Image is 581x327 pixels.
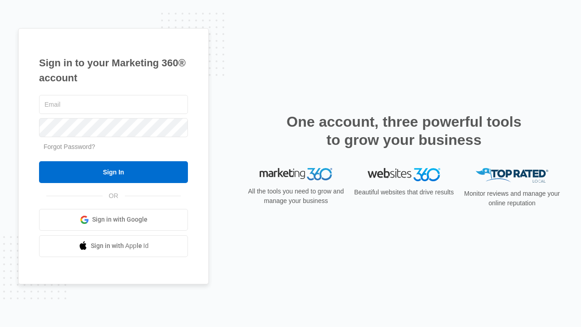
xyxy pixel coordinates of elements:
[103,191,125,201] span: OR
[39,55,188,85] h1: Sign in to your Marketing 360® account
[245,187,347,206] p: All the tools you need to grow and manage your business
[39,161,188,183] input: Sign In
[39,95,188,114] input: Email
[260,168,332,181] img: Marketing 360
[39,235,188,257] a: Sign in with Apple Id
[368,168,440,181] img: Websites 360
[92,215,148,224] span: Sign in with Google
[461,189,563,208] p: Monitor reviews and manage your online reputation
[284,113,524,149] h2: One account, three powerful tools to grow your business
[476,168,548,183] img: Top Rated Local
[353,188,455,197] p: Beautiful websites that drive results
[44,143,95,150] a: Forgot Password?
[39,209,188,231] a: Sign in with Google
[91,241,149,251] span: Sign in with Apple Id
